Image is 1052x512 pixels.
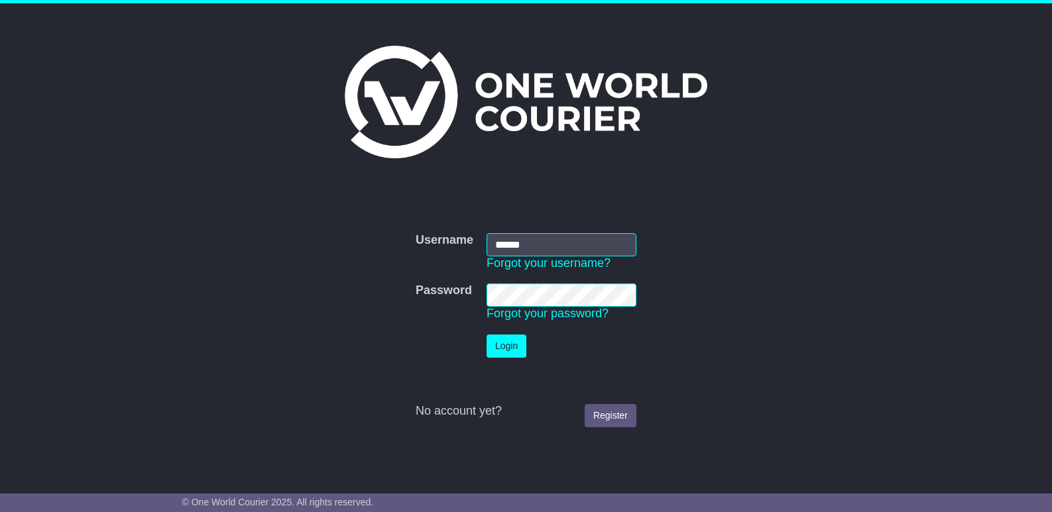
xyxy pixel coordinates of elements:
[487,307,609,320] a: Forgot your password?
[487,256,611,270] a: Forgot your username?
[345,46,707,158] img: One World
[487,334,526,358] button: Login
[416,283,472,298] label: Password
[182,497,374,507] span: © One World Courier 2025. All rights reserved.
[585,404,636,427] a: Register
[416,233,473,248] label: Username
[416,404,636,419] div: No account yet?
